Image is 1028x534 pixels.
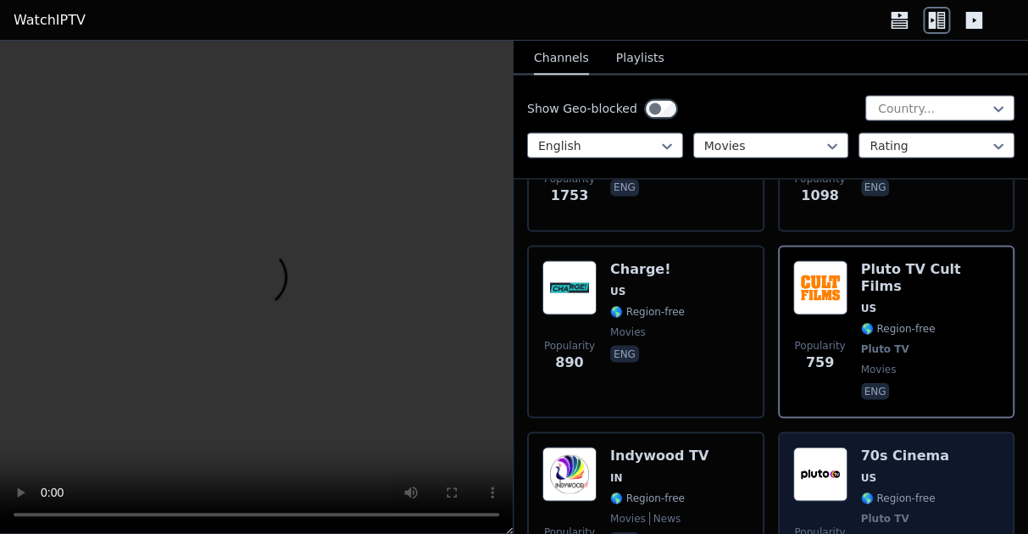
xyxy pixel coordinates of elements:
[861,470,876,484] span: US
[806,352,834,372] span: 759
[610,325,646,338] span: movies
[794,172,845,186] span: Popularity
[14,10,86,31] a: WatchIPTV
[861,179,890,196] p: eng
[555,352,583,372] span: 890
[610,511,646,525] span: movies
[542,447,597,501] img: Indywood TV
[793,447,847,501] img: 70s Cinema
[610,345,639,362] p: eng
[861,301,876,314] span: US
[610,470,623,484] span: IN
[610,491,685,504] span: 🌎 Region-free
[861,342,909,355] span: Pluto TV
[534,42,589,75] button: Channels
[616,42,664,75] button: Playlists
[544,172,595,186] span: Popularity
[861,511,909,525] span: Pluto TV
[861,321,936,335] span: 🌎 Region-free
[861,260,1000,294] h6: Pluto TV Cult Films
[610,260,685,277] h6: Charge!
[649,511,681,525] span: news
[542,260,597,314] img: Charge!
[801,186,839,206] span: 1098
[794,338,845,352] span: Popularity
[861,362,897,375] span: movies
[610,284,625,298] span: US
[861,382,890,399] p: eng
[861,491,936,504] span: 🌎 Region-free
[527,100,637,117] label: Show Geo-blocked
[861,447,949,464] h6: 70s Cinema
[610,304,685,318] span: 🌎 Region-free
[610,179,639,196] p: eng
[610,447,708,464] h6: Indywood TV
[551,186,589,206] span: 1753
[544,338,595,352] span: Popularity
[793,260,847,314] img: Pluto TV Cult Films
